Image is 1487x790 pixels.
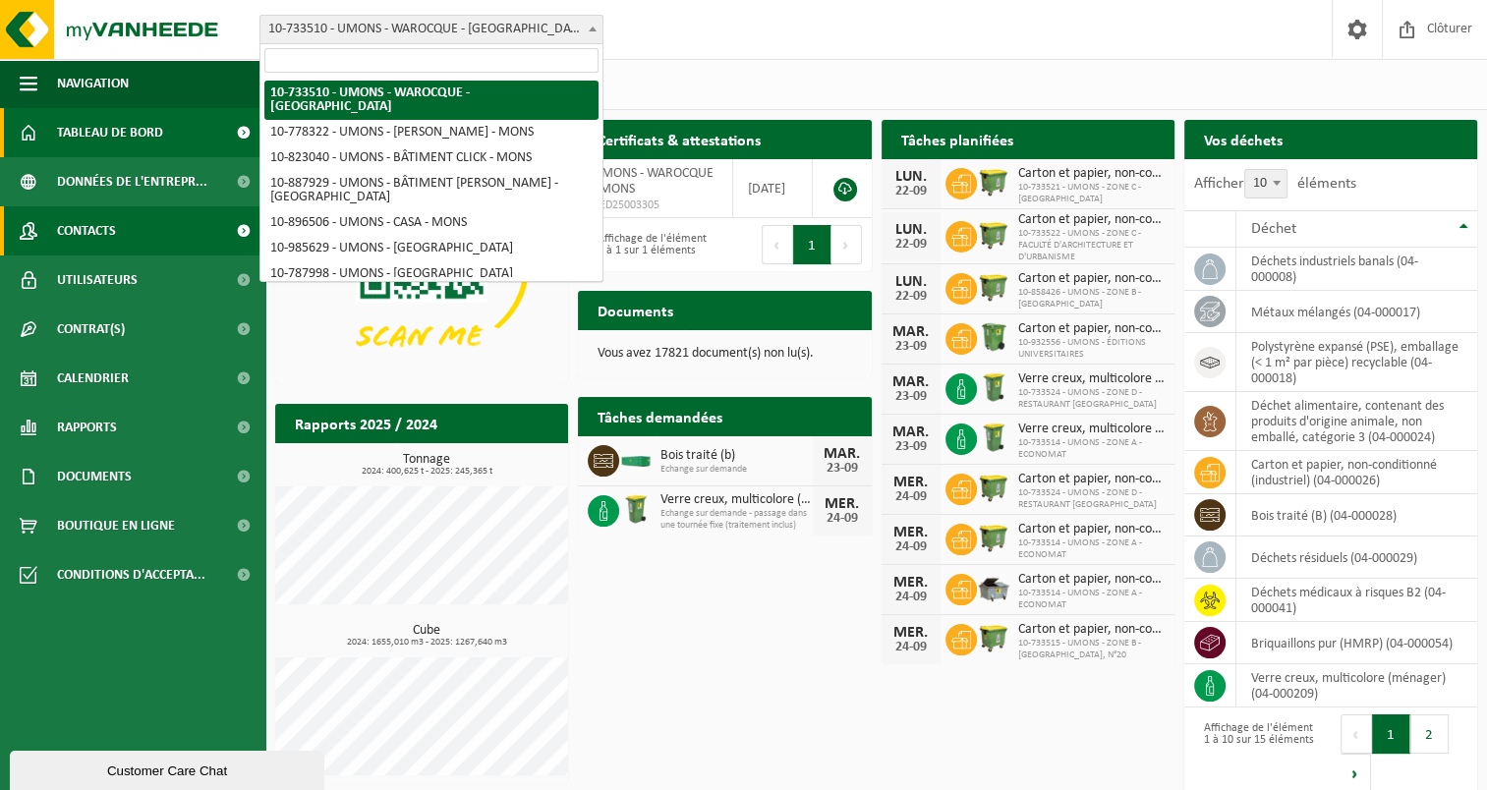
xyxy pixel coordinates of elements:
[264,145,599,171] li: 10-823040 - UMONS - BÂTIMENT CLICK - MONS
[593,197,717,213] span: RED25003305
[891,575,931,591] div: MER.
[891,390,931,404] div: 23-09
[285,624,568,648] h3: Cube
[891,490,931,504] div: 24-09
[660,448,812,464] span: Bois traité (b)
[891,525,931,540] div: MER.
[660,464,812,476] span: Echange sur demande
[1018,371,1165,387] span: Verre creux, multicolore (ménager)
[264,210,599,236] li: 10-896506 - UMONS - CASA - MONS
[1018,212,1165,228] span: Carton et papier, non-conditionné (industriel)
[1018,166,1165,182] span: Carton et papier, non-conditionné (industriel)
[977,165,1010,198] img: WB-1100-HPE-GN-50
[1018,321,1165,337] span: Carton et papier, non-conditionné (industriel)
[977,471,1010,504] img: WB-1100-HPE-GN-50
[1251,221,1296,237] span: Déchet
[1236,494,1477,536] td: bois traité (B) (04-000028)
[1018,287,1165,310] span: 10-858426 - UMONS - ZONE B - [GEOGRAPHIC_DATA]
[733,159,814,218] td: [DATE]
[578,120,780,158] h2: Certificats & attestations
[977,270,1010,304] img: WB-1100-HPE-GN-50
[578,397,742,435] h2: Tâches demandées
[1236,291,1477,333] td: métaux mélangés (04-000017)
[57,108,163,157] span: Tableau de bord
[1018,387,1165,411] span: 10-733524 - UMONS - ZONE D - RESTAURANT [GEOGRAPHIC_DATA]
[260,16,602,43] span: 10-733510 - UMONS - WAROCQUE - MONS
[285,467,568,477] span: 2024: 400,625 t - 2025: 245,365 t
[891,340,931,354] div: 23-09
[57,501,175,550] span: Boutique en ligne
[1018,537,1165,561] span: 10-733514 - UMONS - ZONE A - ECONOMAT
[1372,714,1410,754] button: 1
[1194,176,1356,192] label: Afficher éléments
[1018,522,1165,537] span: Carton et papier, non-conditionné (industriel)
[1018,622,1165,638] span: Carton et papier, non-conditionné (industriel)
[1018,182,1165,205] span: 10-733521 - UMONS - ZONE C - [GEOGRAPHIC_DATA]
[593,166,714,197] span: UMONS - WAROCQUE - MONS
[578,291,693,329] h2: Documents
[57,157,207,206] span: Données de l'entrepr...
[891,625,931,641] div: MER.
[1341,714,1372,754] button: Previous
[264,236,599,261] li: 10-985629 - UMONS - [GEOGRAPHIC_DATA]
[977,571,1010,604] img: WB-5000-GAL-GY-01
[891,185,931,198] div: 22-09
[588,223,715,266] div: Affichage de l'élément 1 à 1 sur 1 éléments
[1236,536,1477,579] td: déchets résiduels (04-000029)
[57,550,205,599] span: Conditions d'accepta...
[275,404,457,442] h2: Rapports 2025 / 2024
[891,222,931,238] div: LUN.
[891,290,931,304] div: 22-09
[264,120,599,145] li: 10-778322 - UMONS - [PERSON_NAME] - MONS
[264,81,599,120] li: 10-733510 - UMONS - WAROCQUE - [GEOGRAPHIC_DATA]
[285,453,568,477] h3: Tonnage
[891,440,931,454] div: 23-09
[57,255,138,305] span: Utilisateurs
[57,403,117,452] span: Rapports
[264,171,599,210] li: 10-887929 - UMONS - BÂTIMENT [PERSON_NAME] - [GEOGRAPHIC_DATA]
[57,452,132,501] span: Documents
[660,508,812,532] span: Echange sur demande - passage dans une tournée fixe (traitement inclus)
[891,424,931,440] div: MAR.
[977,621,1010,654] img: WB-1100-HPE-GN-50
[977,320,1010,354] img: WB-0370-HPE-GN-50
[1018,271,1165,287] span: Carton et papier, non-conditionné (industriel)
[660,492,812,508] span: Verre creux, multicolore (ménager)
[1245,170,1287,197] span: 10
[1236,392,1477,451] td: déchet alimentaire, contenant des produits d'origine animale, non emballé, catégorie 3 (04-000024)
[891,169,931,185] div: LUN.
[259,15,603,44] span: 10-733510 - UMONS - WAROCQUE - MONS
[891,374,931,390] div: MAR.
[1244,169,1287,198] span: 10
[1018,588,1165,611] span: 10-733514 - UMONS - ZONE A - ECONOMAT
[619,450,653,468] img: HK-XC-20-GN-00
[1018,572,1165,588] span: Carton et papier, non-conditionné (industriel)
[1236,248,1477,291] td: déchets industriels banals (04-000008)
[1236,622,1477,664] td: briquaillons pur (HMRP) (04-000054)
[619,492,653,526] img: WB-0240-HPE-GN-50
[1018,487,1165,511] span: 10-733524 - UMONS - ZONE D - RESTAURANT [GEOGRAPHIC_DATA]
[823,496,862,512] div: MER.
[891,324,931,340] div: MAR.
[977,521,1010,554] img: WB-1100-HPE-GN-50
[1018,337,1165,361] span: 10-932556 - UMONS - ÉDITIONS UNIVERSITAIRES
[823,512,862,526] div: 24-09
[891,641,931,654] div: 24-09
[823,462,862,476] div: 23-09
[762,225,793,264] button: Previous
[891,540,931,554] div: 24-09
[823,446,862,462] div: MAR.
[891,274,931,290] div: LUN.
[57,206,116,255] span: Contacts
[1236,451,1477,494] td: carton et papier, non-conditionné (industriel) (04-000026)
[891,475,931,490] div: MER.
[285,638,568,648] span: 2024: 1655,010 m3 - 2025: 1267,640 m3
[397,442,566,481] a: Consulter les rapports
[1236,333,1477,392] td: polystyrène expansé (PSE), emballage (< 1 m² par pièce) recyclable (04-000018)
[977,218,1010,252] img: WB-1100-HPE-GN-50
[264,261,599,287] li: 10-787998 - UMONS - [GEOGRAPHIC_DATA]
[1236,579,1477,622] td: déchets médicaux à risques B2 (04-000041)
[891,238,931,252] div: 22-09
[977,370,1010,404] img: WB-0240-HPE-GN-50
